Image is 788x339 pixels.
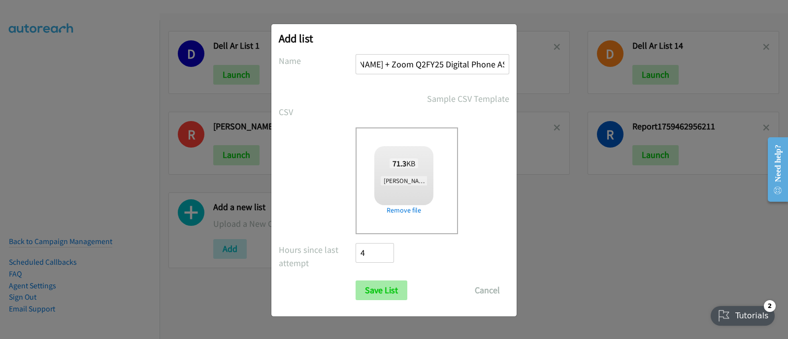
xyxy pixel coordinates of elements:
label: Hours since last attempt [279,243,356,270]
input: Save List [356,280,407,300]
strong: 71.3 [393,158,406,168]
label: CSV [279,105,356,119]
iframe: Resource Center [759,130,788,209]
h2: Add list [279,31,509,45]
a: Sample CSV Template [427,92,509,105]
button: Cancel [465,280,509,300]
a: Remove file [374,205,433,216]
span: KB [390,158,419,168]
iframe: Checklist [705,296,781,332]
span: [PERSON_NAME] + Zoom Q2FY25 Digital Phone ASEAN.csv [381,176,540,185]
label: Name [279,54,356,67]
